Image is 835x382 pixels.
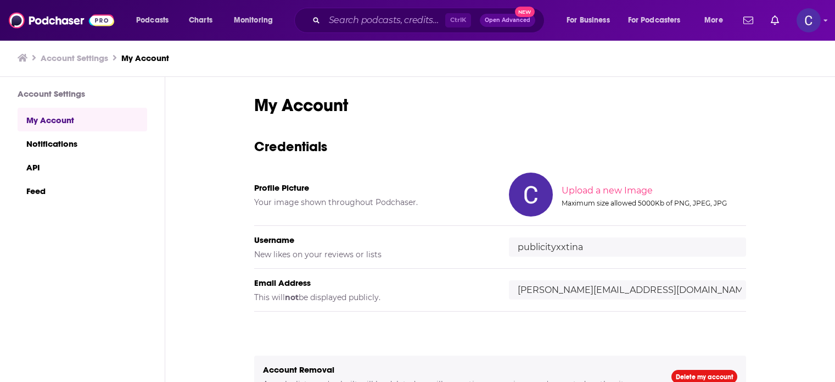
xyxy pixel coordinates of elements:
h5: Profile Picture [254,182,491,193]
span: Open Advanced [485,18,530,23]
a: Show notifications dropdown [739,11,758,30]
button: Open AdvancedNew [480,14,535,27]
button: open menu [128,12,183,29]
a: API [18,155,147,179]
span: More [704,13,723,28]
a: Feed [18,179,147,202]
span: New [515,7,535,17]
span: Podcasts [136,13,169,28]
a: My Account [121,53,169,63]
button: open menu [559,12,624,29]
div: Maximum size allowed 5000Kb of PNG, JPEG, JPG [562,199,744,207]
span: For Podcasters [628,13,681,28]
div: Search podcasts, credits, & more... [305,8,555,33]
h3: Credentials [254,138,746,155]
span: Ctrl K [445,13,471,27]
button: open menu [226,12,287,29]
b: not [285,292,299,302]
h1: My Account [254,95,746,116]
h5: Email Address [254,278,491,288]
h5: This will be displayed publicly. [254,292,491,302]
a: Charts [182,12,219,29]
span: For Business [567,13,610,28]
input: email [509,280,746,300]
a: Show notifications dropdown [766,11,783,30]
h5: Your image shown throughout Podchaser. [254,197,491,207]
img: Your profile image [509,173,553,217]
h3: Account Settings [18,88,147,99]
a: My Account [18,108,147,131]
h5: Username [254,235,491,245]
a: Notifications [18,131,147,155]
span: Monitoring [234,13,273,28]
img: Podchaser - Follow, Share and Rate Podcasts [9,10,114,31]
button: open menu [621,12,697,29]
input: Search podcasts, credits, & more... [324,12,445,29]
button: open menu [697,12,737,29]
button: Show profile menu [797,8,821,32]
span: Logged in as publicityxxtina [797,8,821,32]
h5: Account Removal [263,364,654,375]
span: Charts [189,13,212,28]
a: Account Settings [41,53,108,63]
img: User Profile [797,8,821,32]
h5: New likes on your reviews or lists [254,250,491,259]
input: username [509,237,746,257]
